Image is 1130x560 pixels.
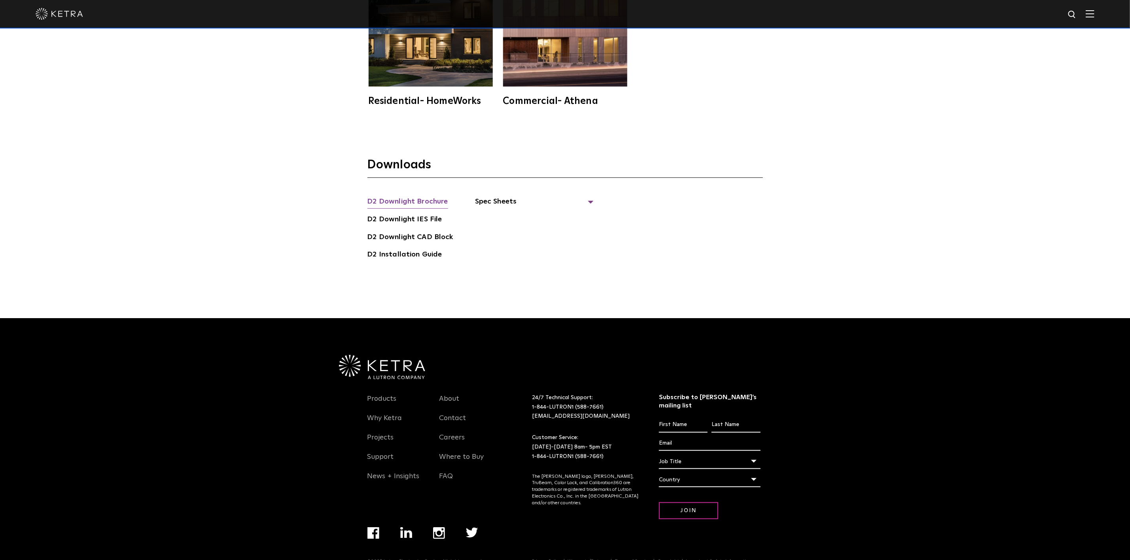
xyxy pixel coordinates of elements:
[367,394,397,413] a: Products
[439,394,459,413] a: About
[532,393,639,421] p: 24/7 Technical Support:
[367,433,394,451] a: Projects
[532,404,604,410] a: 1-844-LUTRON1 (588-7661)
[1086,10,1094,17] img: Hamburger%20Nav.svg
[439,393,499,490] div: Navigation Menu
[367,472,420,490] a: News + Insights
[532,454,604,459] a: 1-844-LUTRON1 (588-7661)
[367,414,402,432] a: Why Ketra
[1068,10,1077,20] img: search icon
[367,214,442,226] a: D2 Downlight IES File
[532,433,639,461] p: Customer Service: [DATE]-[DATE] 8am- 5pm EST
[439,453,484,471] a: Where to Buy
[339,355,425,379] img: Ketra-aLutronCo_White_RGB
[659,417,708,432] input: First Name
[659,436,761,451] input: Email
[439,414,466,432] a: Contact
[433,527,445,539] img: instagram
[659,393,761,410] h3: Subscribe to [PERSON_NAME]’s mailing list
[367,232,453,244] a: D2 Downlight CAD Block
[369,96,493,106] div: Residential- HomeWorks
[659,472,761,487] div: Country
[439,433,465,451] a: Careers
[367,196,448,209] a: D2 Downlight Brochure
[532,473,639,507] p: The [PERSON_NAME] logo, [PERSON_NAME], TruBeam, Color Lock, and Calibration360 are trademarks or ...
[367,527,499,559] div: Navigation Menu
[36,8,83,20] img: ketra-logo-2019-white
[532,413,630,419] a: [EMAIL_ADDRESS][DOMAIN_NAME]
[367,157,763,178] h3: Downloads
[466,528,478,538] img: twitter
[367,453,394,471] a: Support
[659,454,761,469] div: Job Title
[367,249,442,262] a: D2 Installation Guide
[439,472,453,490] a: FAQ
[503,96,627,106] div: Commercial- Athena
[475,196,594,213] span: Spec Sheets
[659,502,718,519] input: Join
[400,527,413,538] img: linkedin
[712,417,760,432] input: Last Name
[367,527,379,539] img: facebook
[367,393,428,490] div: Navigation Menu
